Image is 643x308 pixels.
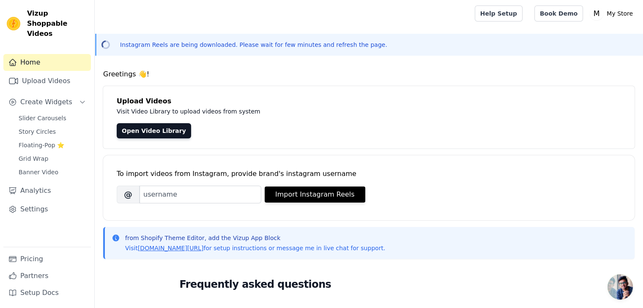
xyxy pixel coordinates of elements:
[19,127,56,136] span: Story Circles
[3,267,91,284] a: Partners
[117,106,495,116] p: Visit Video Library to upload videos from system
[14,153,91,165] a: Grid Wrap
[14,14,20,20] img: logo_orange.svg
[603,6,636,21] p: My Store
[3,284,91,301] a: Setup Docs
[19,141,64,149] span: Floating-Pop ⭐
[103,69,635,79] h4: Greetings 👋!
[475,5,523,22] a: Help Setup
[22,22,93,29] div: Domain: [DOMAIN_NAME]
[117,169,621,179] div: To import videos from Instagram, provide brand's instagram username
[607,274,633,300] a: Open chat
[14,22,20,29] img: website_grey.svg
[85,49,92,56] img: tab_keywords_by_traffic_grey.svg
[25,49,31,56] img: tab_domain_overview_orange.svg
[3,73,91,89] a: Upload Videos
[95,50,140,55] div: Keywords by Traffic
[138,245,204,251] a: [DOMAIN_NAME][URL]
[27,8,88,39] span: Vizup Shoppable Videos
[24,14,41,20] div: v 4.0.25
[14,139,91,151] a: Floating-Pop ⭐
[125,234,385,242] p: from Shopify Theme Editor, add the Vizup App Block
[3,201,91,218] a: Settings
[594,9,600,18] text: M
[3,54,91,71] a: Home
[590,6,636,21] button: M My Store
[20,97,72,107] span: Create Widgets
[3,251,91,267] a: Pricing
[120,41,387,49] p: Instagram Reels are being downloaded. Please wait for few minutes and refresh the page.
[125,244,385,252] p: Visit for setup instructions or message me in live chat for support.
[14,112,91,124] a: Slider Carousels
[3,94,91,111] button: Create Widgets
[140,186,261,203] input: username
[19,114,66,122] span: Slider Carousels
[117,96,621,106] h4: Upload Videos
[19,168,58,176] span: Banner Video
[3,182,91,199] a: Analytics
[534,5,583,22] a: Book Demo
[19,154,48,163] span: Grid Wrap
[117,123,191,138] a: Open Video Library
[117,186,140,203] span: @
[14,166,91,178] a: Banner Video
[34,50,76,55] div: Domain Overview
[7,17,20,30] img: Vizup
[180,276,558,293] h2: Frequently asked questions
[14,126,91,138] a: Story Circles
[265,186,365,203] button: Import Instagram Reels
